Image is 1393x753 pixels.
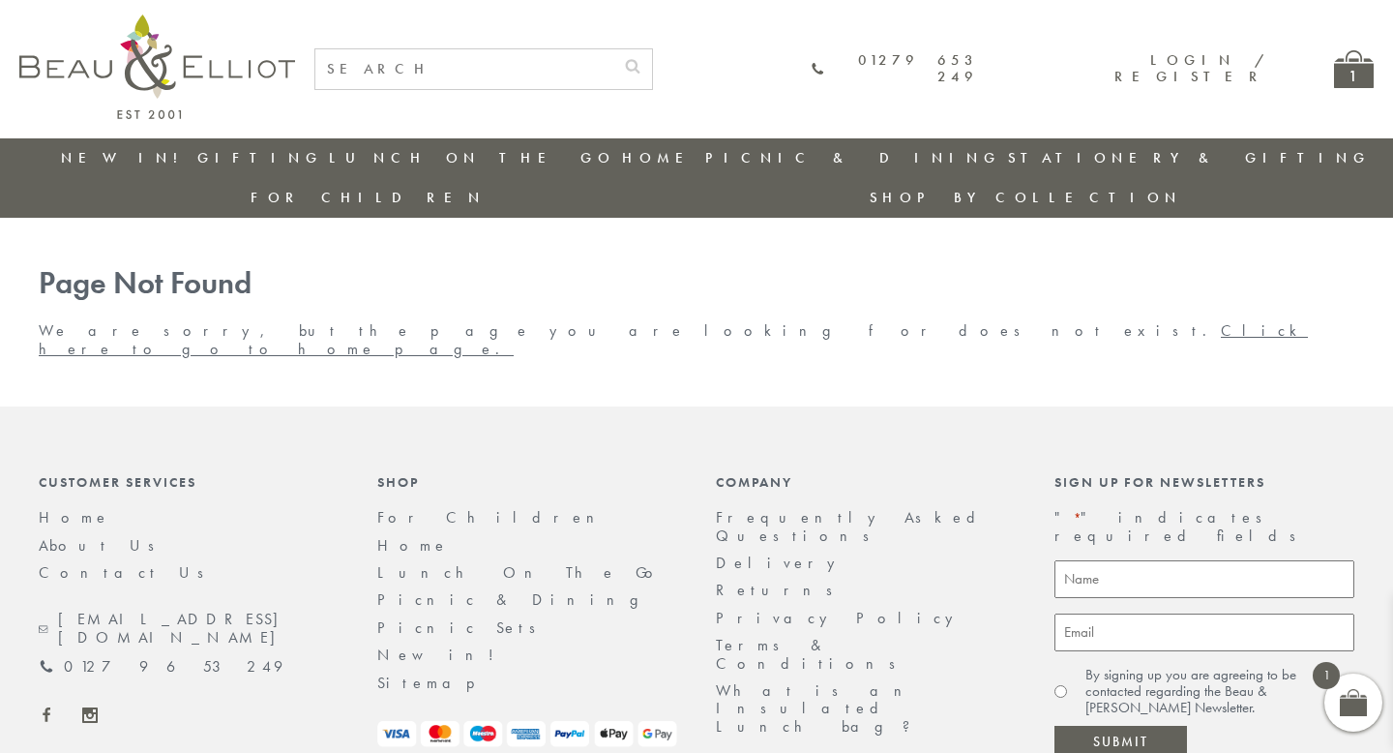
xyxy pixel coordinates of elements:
[870,188,1182,207] a: Shop by collection
[61,148,191,167] a: New in!
[705,148,1001,167] a: Picnic & Dining
[1334,50,1374,88] a: 1
[1313,662,1340,689] span: 1
[716,507,988,545] a: Frequently Asked Questions
[377,589,658,610] a: Picnic & Dining
[377,673,501,693] a: Sitemap
[39,507,110,527] a: Home
[377,645,508,665] a: New in!
[251,188,486,207] a: For Children
[377,562,665,583] a: Lunch On The Go
[377,721,677,747] img: payment-logos.png
[1054,474,1354,490] div: Sign up for newsletters
[39,474,339,490] div: Customer Services
[716,580,845,600] a: Returns
[1054,509,1354,545] p: " " indicates required fields
[1085,667,1354,717] label: By signing up you are agreeing to be contacted regarding the Beau & [PERSON_NAME] Newsletter.
[1054,614,1354,651] input: Email
[39,320,1308,358] a: Click here to go to home page.
[716,553,845,573] a: Delivery
[622,148,699,167] a: Home
[329,148,615,167] a: Lunch On The Go
[716,635,908,673] a: Terms & Conditions
[716,608,963,628] a: Privacy Policy
[39,535,167,556] a: About Us
[377,507,609,527] a: For Children
[19,15,295,119] img: logo
[377,535,449,556] a: Home
[39,562,217,583] a: Contact Us
[377,617,548,638] a: Picnic Sets
[716,474,1016,490] div: Company
[315,49,613,89] input: SEARCH
[1054,560,1354,598] input: Name
[377,474,677,490] div: Shop
[19,266,1374,358] div: We are sorry, but the page you are looking for does not exist.
[1008,148,1371,167] a: Stationery & Gifting
[39,658,282,676] a: 01279 653 249
[716,680,926,737] a: What is an Insulated Lunch bag?
[812,52,978,86] a: 01279 653 249
[197,148,323,167] a: Gifting
[1114,50,1266,86] a: Login / Register
[39,611,339,647] a: [EMAIL_ADDRESS][DOMAIN_NAME]
[39,266,1354,302] h1: Page Not Found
